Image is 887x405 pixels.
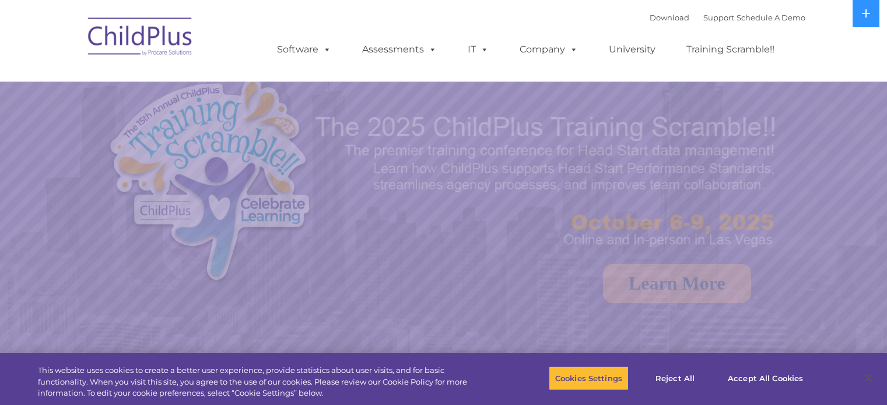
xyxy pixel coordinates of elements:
a: Learn More [603,264,751,303]
a: Training Scramble!! [675,38,786,61]
a: Download [650,13,689,22]
button: Cookies Settings [549,366,629,390]
img: ChildPlus by Procare Solutions [82,9,199,68]
a: IT [456,38,500,61]
button: Close [856,365,881,391]
a: Assessments [350,38,448,61]
a: University [597,38,667,61]
a: Software [265,38,343,61]
a: Company [508,38,590,61]
a: Support [703,13,734,22]
button: Accept All Cookies [721,366,809,390]
font: | [650,13,805,22]
button: Reject All [639,366,711,390]
div: This website uses cookies to create a better user experience, provide statistics about user visit... [38,365,488,399]
a: Schedule A Demo [737,13,805,22]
